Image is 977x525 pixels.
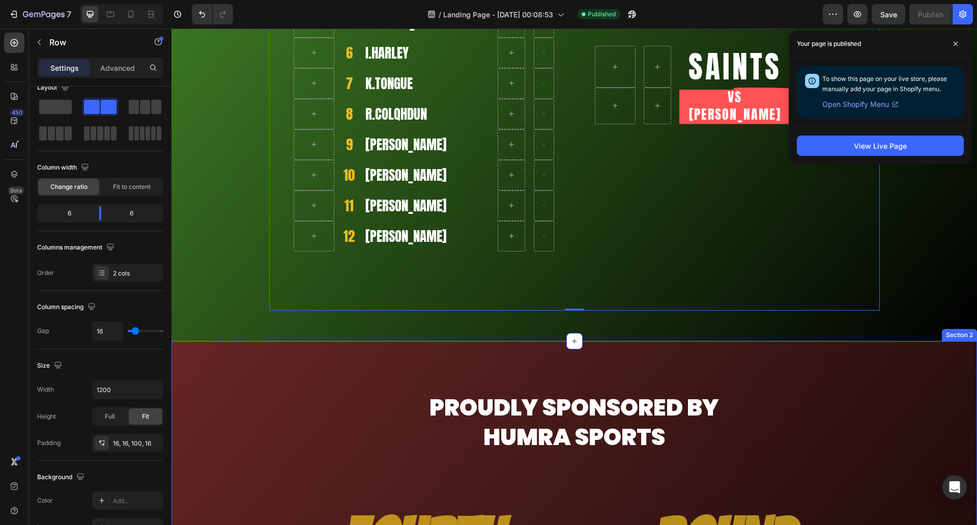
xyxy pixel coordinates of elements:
div: Column width [37,161,91,175]
div: Gap [37,326,49,336]
span: Change ratio [50,182,88,191]
div: View Live Page [854,141,907,151]
h2: [PERSON_NAME] [193,198,318,217]
iframe: Design area [171,29,977,525]
p: Row [49,36,136,48]
div: Height [37,412,56,421]
p: 7 [67,8,71,20]
div: Columns management [37,241,117,255]
button: View Live Page [797,135,964,156]
div: Order [37,268,54,278]
button: 7 [4,4,76,24]
h2: SAINTS [508,17,619,59]
h2: K.TONGUE [193,45,318,65]
div: Background [37,471,87,484]
div: Size [37,359,64,373]
h2: [PERSON_NAME] [193,106,318,126]
span: Landing Page - [DATE] 00:08:53 [443,9,553,20]
button: Publish [909,4,952,24]
p: Advanced [100,63,135,73]
div: 16, 16, 100, 16 [113,439,161,448]
p: Settings [50,63,79,73]
h2: 8 [171,75,185,95]
span: Save [880,10,897,19]
span: Full [105,412,115,421]
h2: VS [PERSON_NAME] [508,59,619,96]
div: 6 [39,206,91,220]
input: Auto [93,380,163,399]
span: / [439,9,441,20]
div: Undo/Redo [192,4,233,24]
input: Auto [93,322,123,340]
div: Beta [8,186,24,195]
span: Published [588,10,616,19]
div: Column spacing [37,300,98,314]
div: Open Intercom Messenger [942,475,967,500]
span: Open Shopify Menu [822,98,889,110]
span: Fit [142,412,149,421]
h2: R.COLQHDUN [193,75,318,95]
h2: [PERSON_NAME] [193,167,318,187]
div: Width [37,385,54,394]
div: 6 [109,206,161,220]
h2: 9 [171,106,185,126]
div: Color [37,496,53,505]
div: Add... [113,496,161,506]
h2: 10 [171,136,185,156]
p: Your page is published [797,39,861,49]
div: 450 [10,108,24,117]
h2: [PERSON_NAME] [193,136,318,156]
div: Publish [918,9,943,20]
button: Save [872,4,905,24]
span: Fit to content [113,182,151,191]
h2: Proudly sponsored by HuMRA Sports [98,364,708,425]
div: 2 cols [113,269,161,278]
span: To show this page on your live store, please manually add your page in Shopify menu. [822,75,947,93]
div: Layout [37,81,71,95]
div: Section 2 [772,302,803,311]
h2: 12 [171,198,185,217]
h2: 11 [171,167,185,187]
div: Padding [37,438,61,448]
